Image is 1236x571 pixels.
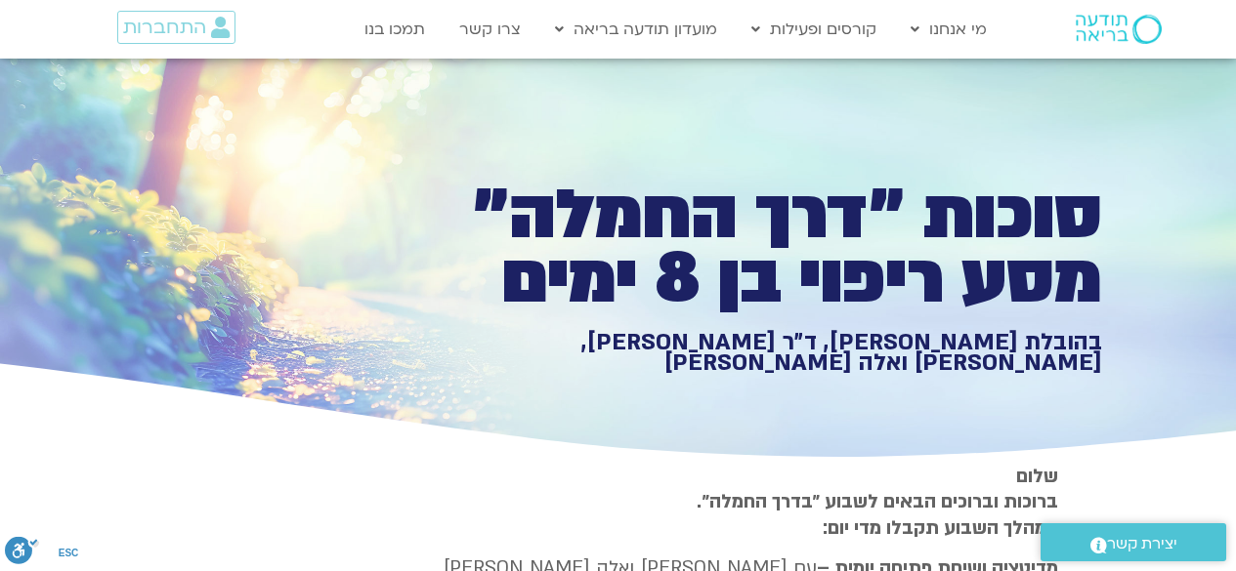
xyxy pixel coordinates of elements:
img: תודעה בריאה [1076,15,1162,44]
span: התחברות [123,17,206,38]
a: מועדון תודעה בריאה [545,11,727,48]
a: תמכו בנו [355,11,435,48]
strong: שלום [1016,464,1058,489]
a: מי אנחנו [901,11,997,48]
h1: בהובלת [PERSON_NAME], ד״ר [PERSON_NAME], [PERSON_NAME] ואלה [PERSON_NAME] [425,332,1102,374]
a: צרו קשר [449,11,531,48]
a: התחברות [117,11,235,44]
strong: ברוכות וברוכים הבאים לשבוע ״בדרך החמלה״. במהלך השבוע תקבלו מדי יום: [697,489,1058,540]
h1: סוכות ״דרך החמלה״ מסע ריפוי בן 8 ימים [425,184,1102,311]
span: יצירת קשר [1107,531,1177,557]
a: קורסים ופעילות [742,11,886,48]
a: יצירת קשר [1041,523,1226,561]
